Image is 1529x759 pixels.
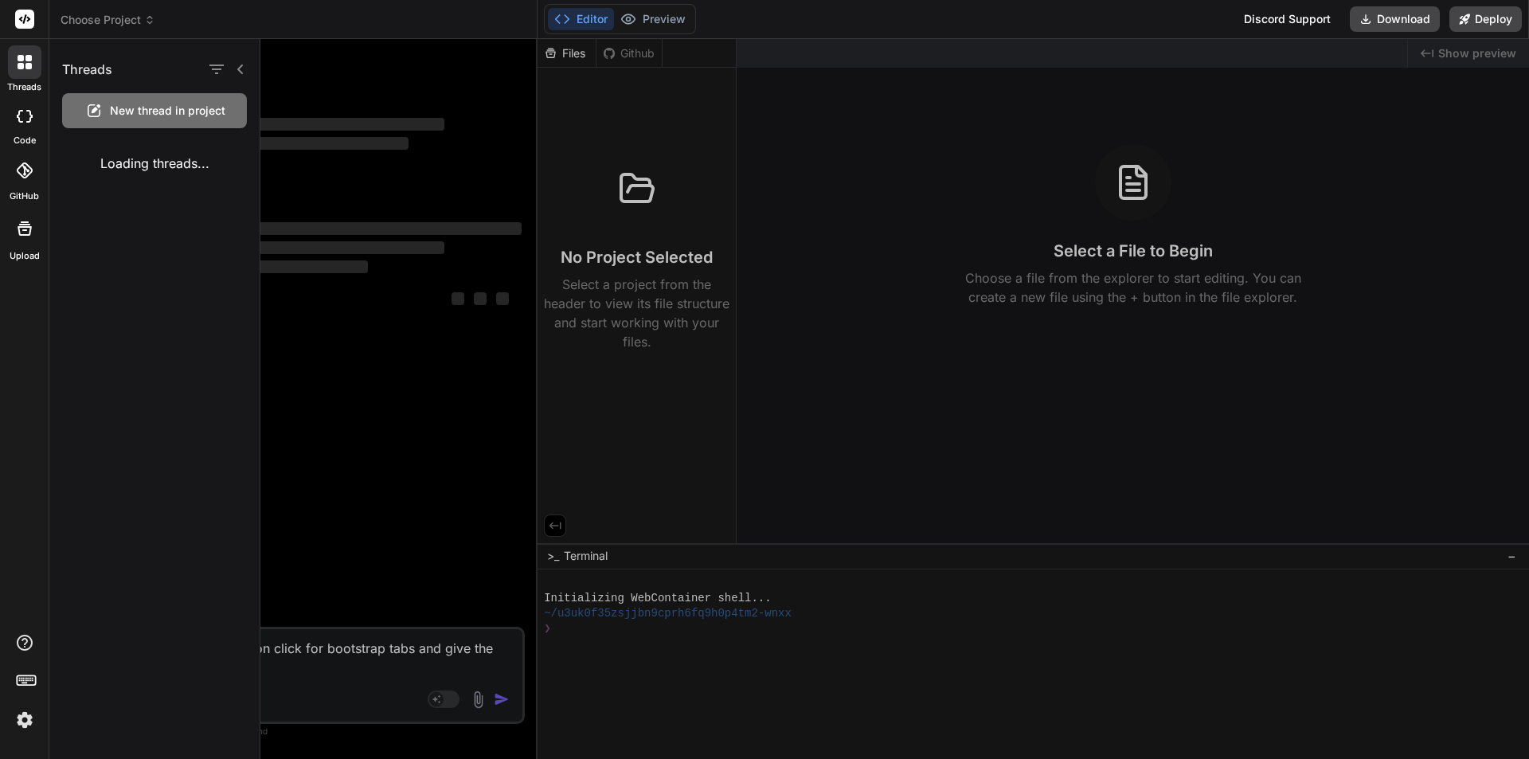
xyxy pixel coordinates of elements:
[1449,6,1522,32] button: Deploy
[62,60,112,79] h1: Threads
[61,12,155,28] span: Choose Project
[14,134,36,147] label: code
[49,141,260,186] div: Loading threads...
[110,103,225,119] span: New thread in project
[11,706,38,734] img: settings
[10,190,39,203] label: GitHub
[548,8,614,30] button: Editor
[614,8,692,30] button: Preview
[7,80,41,94] label: threads
[1234,6,1340,32] div: Discord Support
[1350,6,1440,32] button: Download
[10,249,40,263] label: Upload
